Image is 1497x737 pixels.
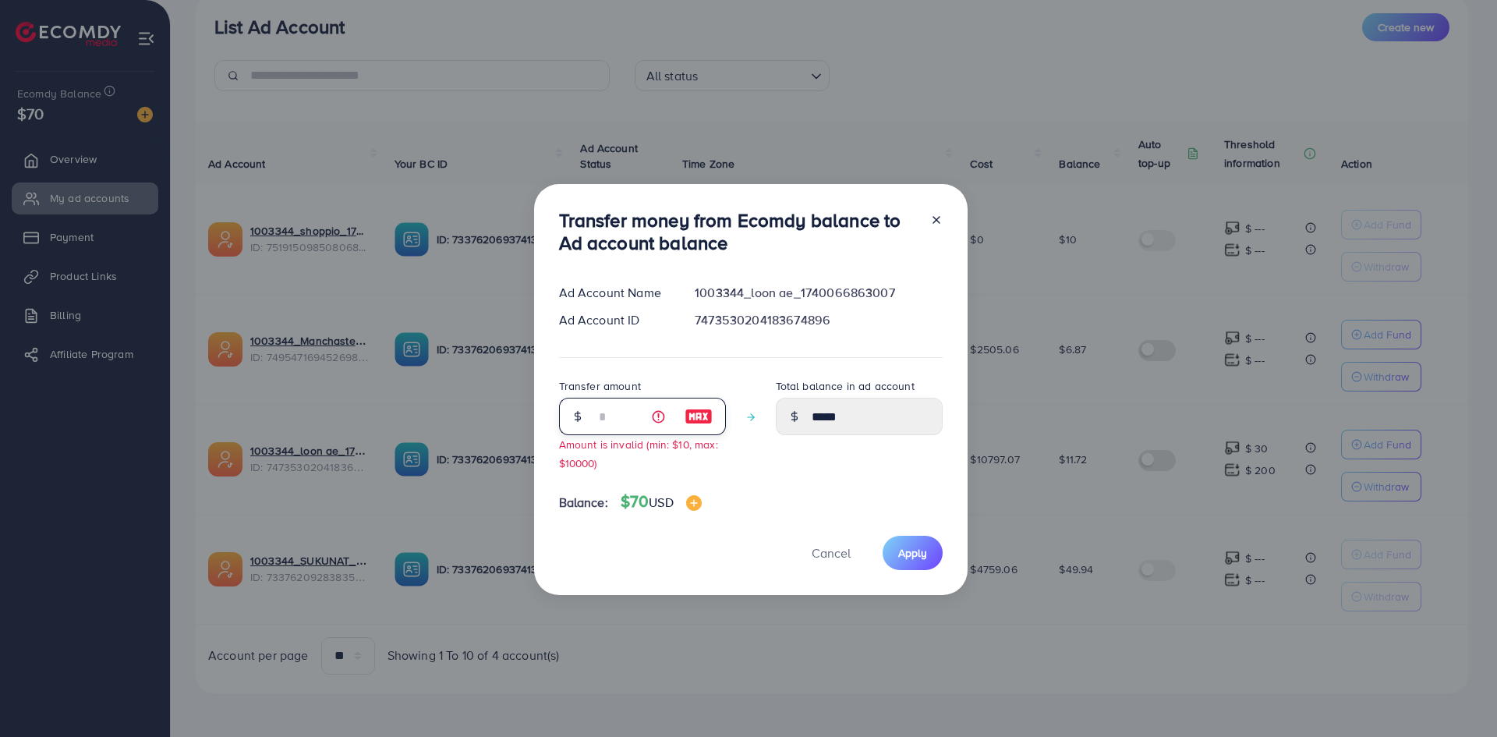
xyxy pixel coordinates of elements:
[682,311,954,329] div: 7473530204183674896
[559,494,608,512] span: Balance:
[649,494,673,511] span: USD
[621,492,702,512] h4: $70
[682,284,954,302] div: 1003344_loon ae_1740066863007
[547,311,683,329] div: Ad Account ID
[883,536,943,569] button: Apply
[559,209,918,254] h3: Transfer money from Ecomdy balance to Ad account balance
[686,495,702,511] img: image
[812,544,851,562] span: Cancel
[792,536,870,569] button: Cancel
[776,378,915,394] label: Total balance in ad account
[559,378,641,394] label: Transfer amount
[898,545,927,561] span: Apply
[685,407,713,426] img: image
[547,284,683,302] div: Ad Account Name
[1431,667,1485,725] iframe: Chat
[559,437,718,469] small: Amount is invalid (min: $10, max: $10000)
